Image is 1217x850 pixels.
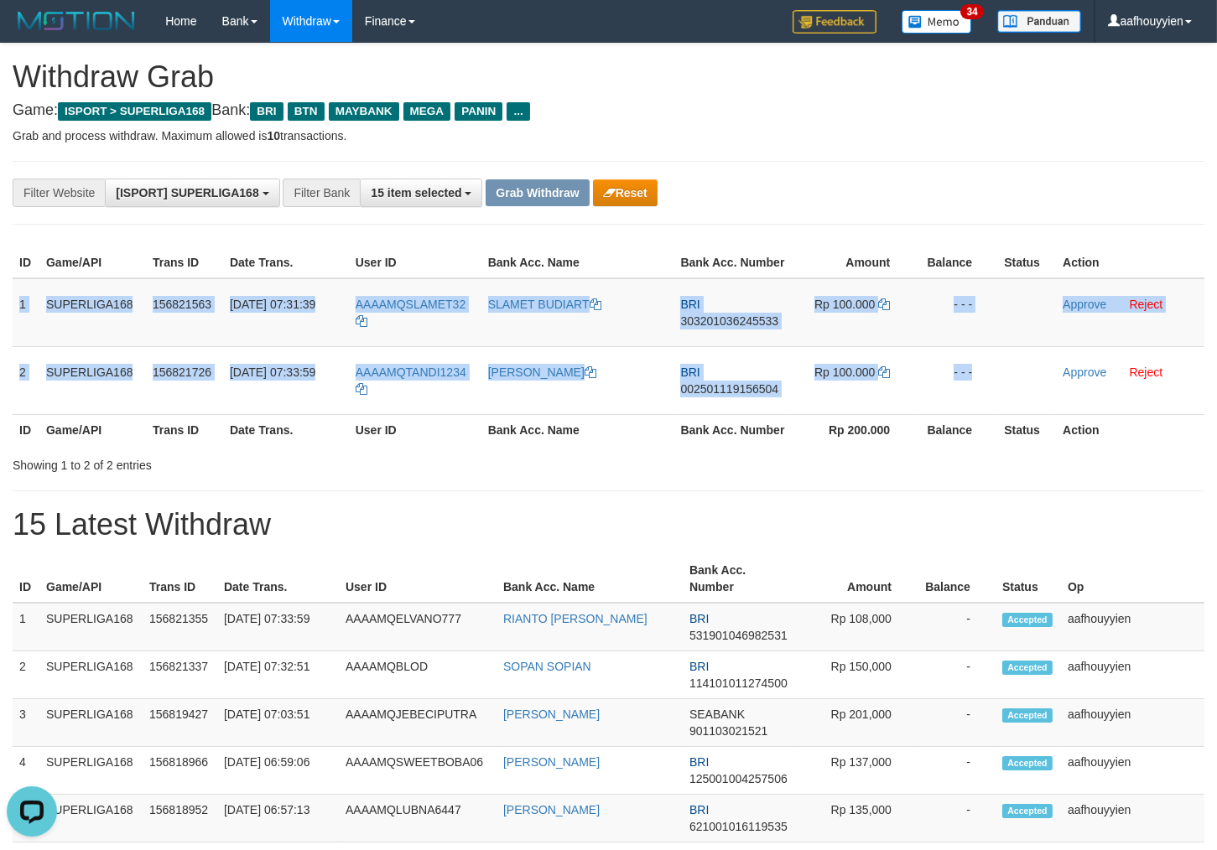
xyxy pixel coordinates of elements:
[13,603,39,651] td: 1
[680,298,700,311] span: BRI
[503,755,600,769] a: [PERSON_NAME]
[39,699,143,747] td: SUPERLIGA168
[13,278,39,347] td: 1
[497,555,683,603] th: Bank Acc. Name
[223,414,349,445] th: Date Trans.
[13,179,105,207] div: Filter Website
[917,699,996,747] td: -
[1061,555,1204,603] th: Op
[915,414,997,445] th: Balance
[13,60,1204,94] h1: Withdraw Grab
[250,102,283,121] span: BRI
[39,247,146,278] th: Game/API
[814,365,875,379] span: Rp 100.000
[13,699,39,747] td: 3
[689,755,709,769] span: BRI
[356,298,466,311] span: AAAAMQSLAMET32
[488,365,596,379] a: [PERSON_NAME]
[503,707,600,721] a: [PERSON_NAME]
[917,747,996,795] td: -
[689,629,788,642] span: Copy 531901046982531 to clipboard
[503,612,648,625] a: RIANTO [PERSON_NAME]
[39,414,146,445] th: Game/API
[915,247,997,278] th: Balance
[339,651,497,699] td: AAAAMQBLOD
[689,612,709,625] span: BRI
[960,4,983,19] span: 34
[1056,414,1204,445] th: Action
[798,747,917,795] td: Rp 137,000
[878,365,890,379] a: Copy 100000 to clipboard
[230,365,315,379] span: [DATE] 07:33:59
[997,414,1056,445] th: Status
[1061,747,1204,795] td: aafhouyyien
[13,555,39,603] th: ID
[403,102,451,121] span: MEGA
[339,747,497,795] td: AAAAMQSWEETBOBA06
[1002,708,1053,723] span: Accepted
[349,414,481,445] th: User ID
[39,747,143,795] td: SUPERLIGA168
[153,298,211,311] span: 156821563
[230,298,315,311] span: [DATE] 07:31:39
[339,555,497,603] th: User ID
[356,365,466,379] span: AAAAMQTANDI1234
[683,555,798,603] th: Bank Acc. Number
[680,365,700,379] span: BRI
[116,186,258,200] span: [ISPORT] SUPERLIGA168
[1002,804,1053,818] span: Accepted
[349,247,481,278] th: User ID
[915,278,997,347] td: - - -
[997,247,1056,278] th: Status
[217,795,339,842] td: [DATE] 06:57:13
[680,314,778,328] span: Copy 303201036245533 to clipboard
[503,803,600,816] a: [PERSON_NAME]
[674,247,792,278] th: Bank Acc. Number
[146,247,223,278] th: Trans ID
[1130,298,1163,311] a: Reject
[1130,365,1163,379] a: Reject
[13,508,1204,542] h1: 15 Latest Withdraw
[153,365,211,379] span: 156821726
[689,772,788,785] span: Copy 125001004257506 to clipboard
[481,414,674,445] th: Bank Acc. Name
[593,179,658,206] button: Reset
[339,795,497,842] td: AAAAMQLUBNA6447
[1061,603,1204,651] td: aafhouyyien
[680,382,778,396] span: Copy 002501119156504 to clipboard
[356,365,466,396] a: AAAAMQTANDI1234
[689,820,788,833] span: Copy 621001016119535 to clipboard
[146,414,223,445] th: Trans ID
[13,8,140,34] img: MOTION_logo.png
[1002,661,1053,675] span: Accepted
[1056,247,1204,278] th: Action
[13,247,39,278] th: ID
[105,179,279,207] button: [ISPORT] SUPERLIGA168
[689,707,745,721] span: SEABANK
[917,795,996,842] td: -
[917,651,996,699] td: -
[143,651,217,699] td: 156821337
[793,10,876,34] img: Feedback.jpg
[674,414,792,445] th: Bank Acc. Number
[339,699,497,747] td: AAAAMQJEBECIPUTRA
[13,450,495,474] div: Showing 1 to 2 of 2 entries
[360,179,482,207] button: 15 item selected
[455,102,502,121] span: PANIN
[503,660,591,673] a: SOPAN SOPIAN
[814,298,875,311] span: Rp 100.000
[13,127,1204,144] p: Grab and process withdraw. Maximum allowed is transactions.
[13,346,39,414] td: 2
[917,555,996,603] th: Balance
[143,699,217,747] td: 156819427
[1002,756,1053,770] span: Accepted
[217,699,339,747] td: [DATE] 07:03:51
[13,102,1204,119] h4: Game: Bank:
[39,278,146,347] td: SUPERLIGA168
[486,179,589,206] button: Grab Withdraw
[143,603,217,651] td: 156821355
[143,747,217,795] td: 156818966
[267,129,280,143] strong: 10
[39,795,143,842] td: SUPERLIGA168
[792,247,915,278] th: Amount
